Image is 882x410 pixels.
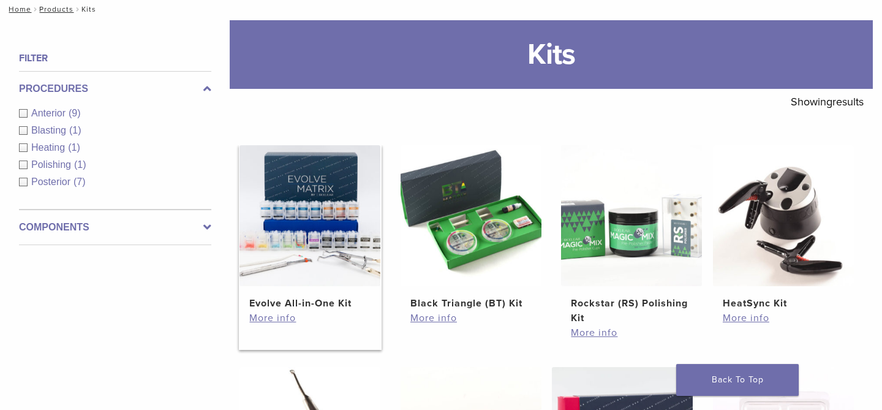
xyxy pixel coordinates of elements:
a: HeatSync KitHeatSync Kit [712,145,855,311]
a: Evolve All-in-One KitEvolve All-in-One Kit [239,145,382,311]
a: Products [39,5,73,13]
a: Home [5,5,31,13]
h4: Filter [19,51,211,66]
label: Procedures [19,82,211,96]
span: (1) [74,159,86,170]
a: More info [571,325,692,340]
h2: HeatSync Kit [723,296,844,311]
span: (9) [69,108,81,118]
a: More info [723,311,844,325]
h2: Black Triangle (BT) Kit [410,296,532,311]
img: HeatSync Kit [713,145,854,286]
span: Posterior [31,177,73,187]
span: (1) [68,142,80,153]
p: Showing results [791,89,864,115]
span: Polishing [31,159,74,170]
a: Back To Top [676,364,799,396]
span: Anterior [31,108,69,118]
h1: Kits [230,20,873,89]
a: Black Triangle (BT) KitBlack Triangle (BT) Kit [400,145,543,311]
span: / [73,6,81,12]
img: Evolve All-in-One Kit [239,145,380,286]
h2: Evolve All-in-One Kit [249,296,371,311]
a: More info [249,311,371,325]
span: Heating [31,142,68,153]
img: Rockstar (RS) Polishing Kit [561,145,702,286]
h2: Rockstar (RS) Polishing Kit [571,296,692,325]
span: / [31,6,39,12]
span: (1) [69,125,81,135]
span: Blasting [31,125,69,135]
a: Rockstar (RS) Polishing KitRockstar (RS) Polishing Kit [560,145,703,325]
img: Black Triangle (BT) Kit [401,145,541,286]
label: Components [19,220,211,235]
a: More info [410,311,532,325]
span: (7) [73,177,86,187]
